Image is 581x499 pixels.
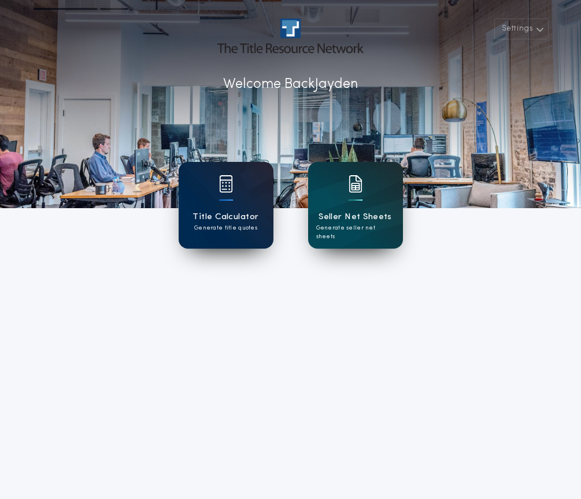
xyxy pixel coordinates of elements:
button: Settings [494,19,549,39]
img: card icon [349,175,362,193]
a: card iconTitle CalculatorGenerate title quotes [179,162,273,249]
p: Generate seller net sheets [316,224,395,241]
h1: Title Calculator [193,210,258,224]
p: Generate title quotes [194,224,257,232]
p: Welcome Back Jayden [223,74,358,95]
img: account-logo [217,19,363,53]
a: card iconSeller Net SheetsGenerate seller net sheets [308,162,403,249]
img: card icon [219,175,233,193]
h1: Seller Net Sheets [319,210,392,224]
